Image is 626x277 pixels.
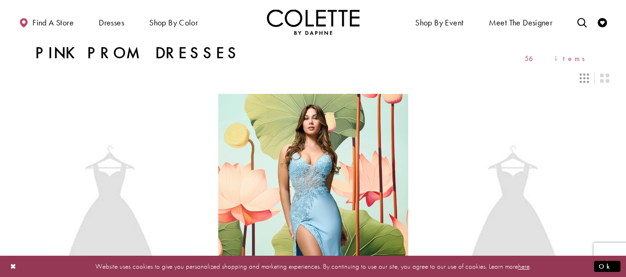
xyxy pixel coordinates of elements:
[96,9,126,35] span: Dresses
[67,260,559,272] p: Website uses cookies to give you personalized shopping and marketing experiences. By continuing t...
[413,9,466,35] span: Shop By Event
[487,9,555,35] a: Meet the designer
[489,18,553,27] span: Meet the designer
[525,55,591,62] span: 56 items
[35,44,240,62] h1: Pink Prom Dresses
[147,9,200,35] span: Shop by color
[575,9,589,35] a: Toggle search
[11,68,615,88] div: Layout Controls
[600,74,609,83] span: Switch layout to 2 columns
[267,9,360,35] img: Colette by Daphne
[580,74,589,83] span: Switch layout to 3 columns
[149,18,198,27] span: Shop by color
[32,18,74,27] span: Find a store
[595,9,609,35] a: Check Wishlist
[6,258,21,274] button: Close Dialog
[415,18,463,27] span: Shop By Event
[17,9,76,35] a: Find a store
[267,9,360,35] a: Visit Home Page
[518,261,530,271] a: here
[594,260,620,272] button: Submit Dialog
[99,18,124,27] span: Dresses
